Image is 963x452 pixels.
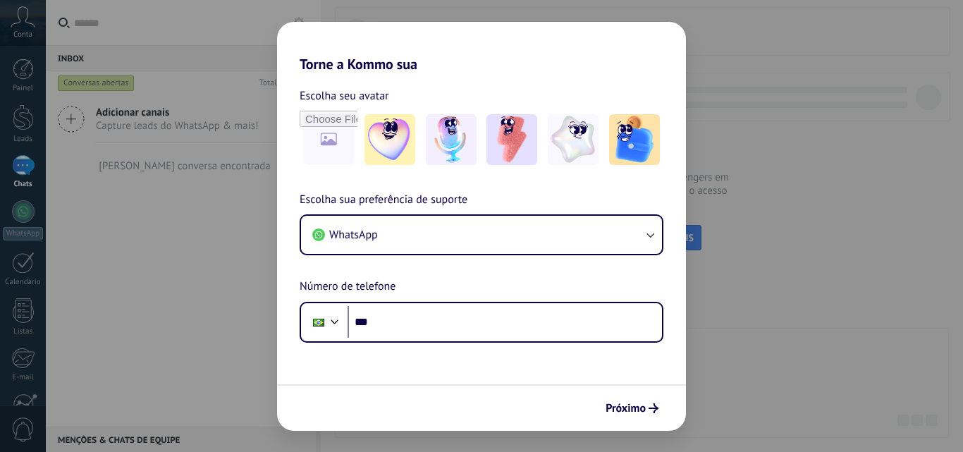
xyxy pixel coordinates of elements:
div: Brazil: + 55 [305,307,332,337]
span: Escolha sua preferência de suporte [300,191,467,209]
button: Próximo [599,396,665,420]
span: Próximo [606,403,646,413]
img: -5.jpeg [609,114,660,165]
img: -4.jpeg [548,114,599,165]
img: -3.jpeg [486,114,537,165]
img: -2.jpeg [426,114,477,165]
span: Escolha seu avatar [300,87,389,105]
img: -1.jpeg [364,114,415,165]
h2: Torne a Kommo sua [277,22,686,73]
button: WhatsApp [301,216,662,254]
span: Número de telefone [300,278,395,296]
span: WhatsApp [329,228,378,242]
